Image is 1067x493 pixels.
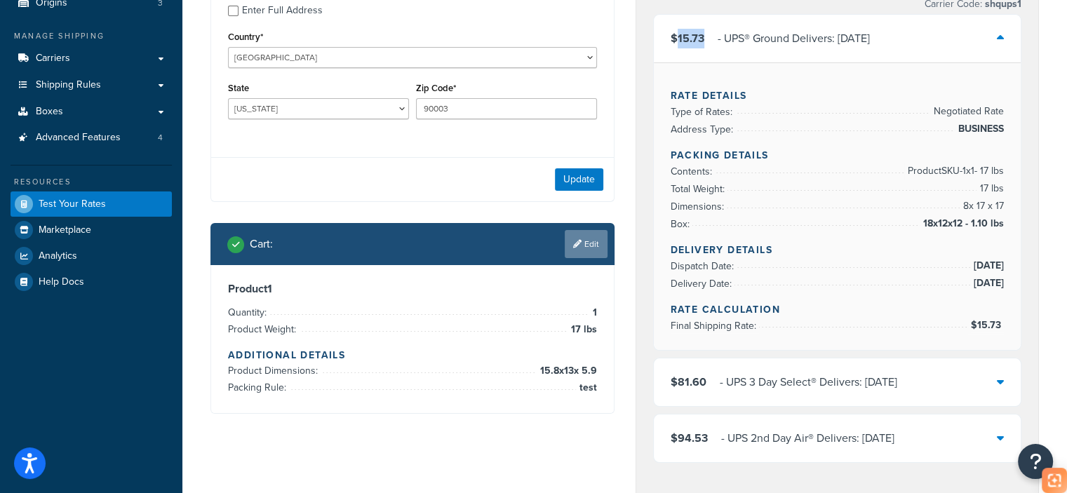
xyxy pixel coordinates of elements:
[228,348,597,363] h4: Additional Details
[242,1,323,20] div: Enter Full Address
[671,259,737,273] span: Dispatch Date:
[920,215,1004,232] span: 18x12x12 - 1.10 lbs
[671,30,704,46] span: $15.73
[671,182,728,196] span: Total Weight:
[228,6,239,16] input: Enter Full Address
[228,83,249,93] label: State
[555,168,603,191] button: Update
[671,88,1005,103] h4: Rate Details
[39,224,91,236] span: Marketplace
[228,282,597,296] h3: Product 1
[11,191,172,217] a: Test Your Rates
[720,372,897,392] div: ‌‌‍‍ - UPS 3 Day Select® Delivers: [DATE]
[671,217,693,231] span: Box:
[671,104,736,119] span: Type of Rates:
[39,250,77,262] span: Analytics
[671,199,727,214] span: Dimensions:
[537,363,597,379] span: 15.8 x 13 x 5.9
[11,176,172,188] div: Resources
[568,321,597,338] span: 17 lbs
[671,276,735,291] span: Delivery Date:
[671,318,760,333] span: Final Shipping Rate:
[250,238,273,250] h2: Cart :
[11,217,172,243] a: Marketplace
[11,243,172,269] a: Analytics
[11,46,172,72] a: Carriers
[671,122,737,137] span: Address Type:
[11,72,172,98] a: Shipping Rules
[977,180,1004,197] span: 17 lbs
[970,275,1004,292] span: [DATE]
[228,32,263,42] label: Country*
[228,322,300,337] span: Product Weight:
[36,132,121,144] span: Advanced Features
[671,164,716,179] span: Contents:
[671,374,706,390] span: $81.60
[11,30,172,42] div: Manage Shipping
[671,430,708,446] span: $94.53
[565,230,608,258] a: Edit
[39,198,106,210] span: Test Your Rates
[960,198,1004,215] span: 8 x 17 x 17
[970,318,1004,332] span: $15.73
[416,83,456,93] label: Zip Code*
[904,163,1004,180] span: Product SKU-1 x 1 - 17 lbs
[1018,444,1053,479] button: Open Resource Center
[39,276,84,288] span: Help Docs
[718,29,870,48] div: ‌‌‍‍ - UPS® Ground Delivers: [DATE]
[11,269,172,295] a: Help Docs
[576,379,597,396] span: test
[228,305,270,320] span: Quantity:
[721,428,894,448] div: ‌‌‍‍ - UPS 2nd Day Air® Delivers: [DATE]
[228,380,290,395] span: Packing Rule:
[36,79,101,91] span: Shipping Rules
[671,243,1005,257] h4: Delivery Details
[671,148,1005,163] h4: Packing Details
[671,302,1005,317] h4: Rate Calculation
[930,103,1004,120] span: Negotiated Rate
[11,125,172,151] a: Advanced Features4
[36,53,70,65] span: Carriers
[955,121,1004,137] span: BUSINESS
[970,257,1004,274] span: [DATE]
[36,106,63,118] span: Boxes
[589,304,597,321] span: 1
[11,125,172,151] li: Advanced Features
[158,132,163,144] span: 4
[11,99,172,125] a: Boxes
[228,363,321,378] span: Product Dimensions:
